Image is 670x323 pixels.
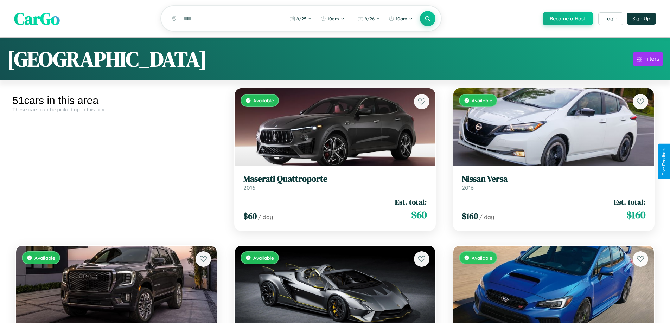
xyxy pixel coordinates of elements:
span: / day [479,213,494,220]
button: Login [598,12,623,25]
h1: [GEOGRAPHIC_DATA] [7,45,207,73]
span: $ 60 [243,210,257,222]
a: Maserati Quattroporte2016 [243,174,427,191]
span: Est. total: [395,197,427,207]
a: Nissan Versa2016 [462,174,645,191]
div: These cars can be picked up in this city. [12,106,221,112]
button: Become a Host [543,12,593,25]
div: 51 cars in this area [12,95,221,106]
span: $ 160 [462,210,478,222]
span: 8 / 25 [296,16,306,21]
button: Sign Up [627,13,656,25]
span: 10am [396,16,407,21]
div: Give Feedback [662,147,666,176]
h3: Nissan Versa [462,174,645,184]
span: 2016 [462,184,474,191]
div: Filters [643,56,659,63]
span: $ 60 [411,208,427,222]
span: 8 / 26 [365,16,375,21]
span: Available [472,255,492,261]
span: CarGo [14,7,60,30]
button: 10am [317,13,348,24]
button: 8/26 [354,13,384,24]
button: Filters [633,52,663,66]
span: 10am [327,16,339,21]
button: 10am [385,13,416,24]
span: 2016 [243,184,255,191]
span: Available [472,97,492,103]
button: 8/25 [286,13,315,24]
span: Est. total: [614,197,645,207]
span: $ 160 [626,208,645,222]
span: Available [253,97,274,103]
h3: Maserati Quattroporte [243,174,427,184]
span: / day [258,213,273,220]
span: Available [253,255,274,261]
span: Available [34,255,55,261]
